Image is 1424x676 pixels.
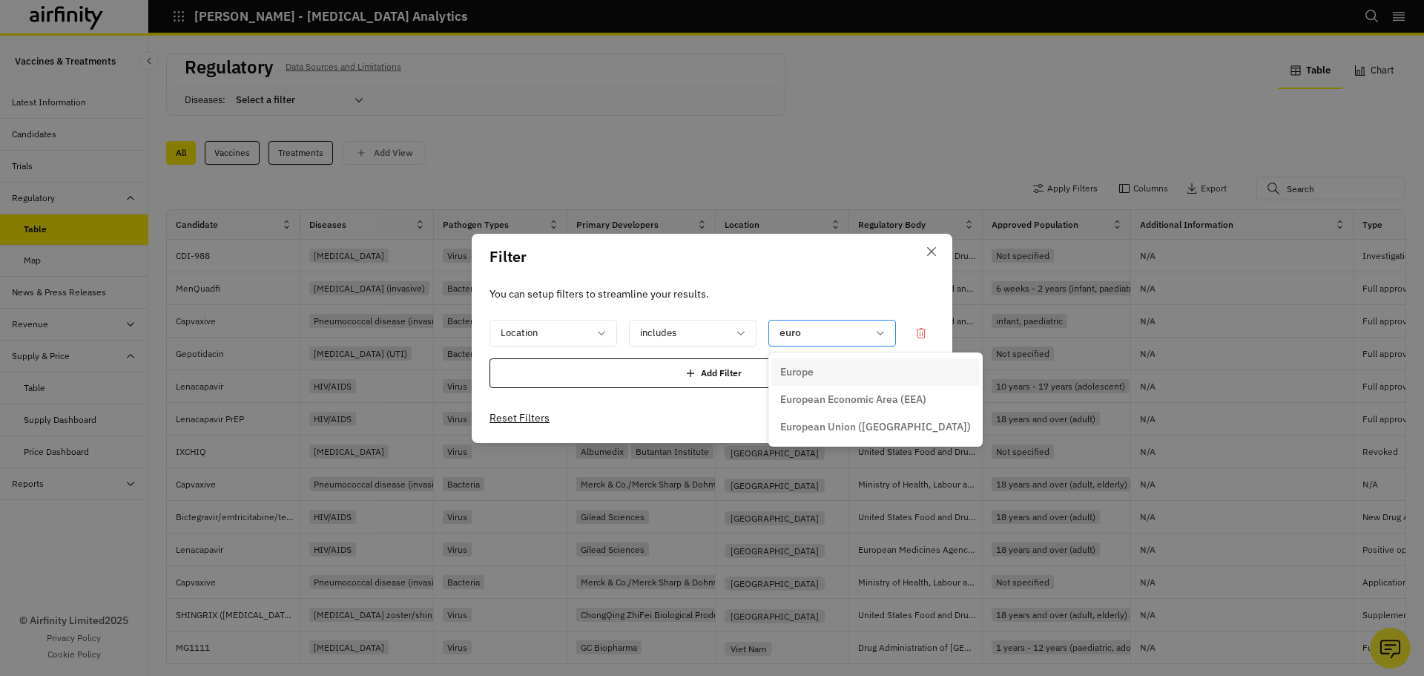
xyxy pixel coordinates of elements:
[472,234,952,280] header: Filter
[780,364,814,380] p: Europe
[920,240,943,263] button: Close
[489,407,550,430] button: Reset Filters
[780,419,971,435] p: European Union ([GEOGRAPHIC_DATA])
[489,358,934,388] div: Add Filter
[489,286,934,302] p: You can setup filters to streamline your results.
[780,392,926,407] p: European Economic Area (EEA)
